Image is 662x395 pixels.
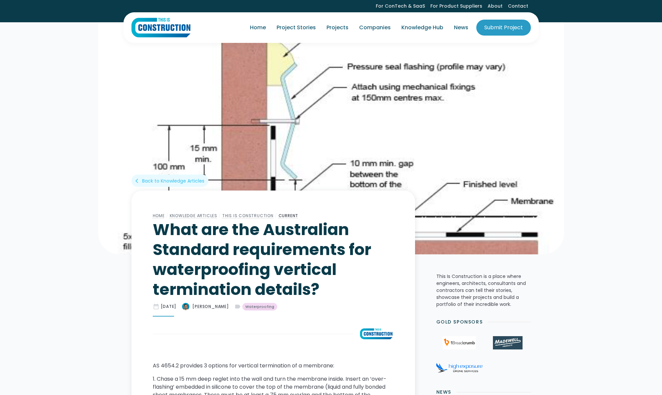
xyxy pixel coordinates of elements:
[436,273,531,308] p: This Is Construction is a place where engineers, architects, consultants and contractors can tell...
[165,212,170,220] div: /
[436,319,483,326] h2: Gold Sponsors
[170,213,217,218] a: Knowledge Articles
[131,18,190,38] img: This Is Construction Logo
[98,22,564,254] img: What are the Australian Standard requirements for waterproofing vertical termination details?
[153,362,394,370] p: AS 4654.2 provides 3 options for vertical termination of a membrane:
[131,18,190,38] a: home
[245,18,271,37] a: Home
[182,303,229,311] a: [PERSON_NAME]
[153,213,165,218] a: Home
[234,303,241,310] div: label
[135,178,141,184] div: arrow_back_ios
[131,175,208,187] a: arrow_back_iosBack to Knowledge Articles
[493,336,522,349] img: Madewell Products
[161,304,177,310] div: [DATE]
[476,20,531,36] a: Submit Project
[354,18,396,37] a: Companies
[217,212,222,220] div: /
[484,24,523,32] div: Submit Project
[182,303,190,311] img: What are the Australian Standard requirements for waterproofing vertical termination details?
[153,303,159,310] div: date_range
[436,363,483,373] img: High Exposure
[359,327,394,340] img: What are the Australian Standard requirements for waterproofing vertical termination details?
[321,18,354,37] a: Projects
[443,336,476,349] img: 1Breadcrumb
[142,178,204,184] div: Back to Knowledge Articles
[242,303,277,311] a: Waterproofing
[222,213,274,218] a: This Is Construction
[449,18,474,37] a: News
[153,220,394,300] h1: What are the Australian Standard requirements for waterproofing vertical termination details?
[396,18,449,37] a: Knowledge Hub
[271,18,321,37] a: Project Stories
[274,212,279,220] div: /
[192,304,229,310] div: [PERSON_NAME]
[279,213,299,218] a: Current
[245,304,274,310] div: Waterproofing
